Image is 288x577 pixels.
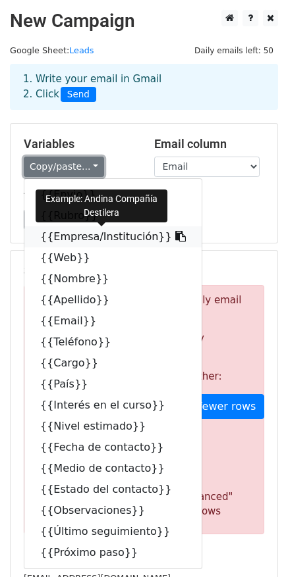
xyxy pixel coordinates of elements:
[190,45,278,55] a: Daily emails left: 50
[24,374,202,395] a: {{País}}
[24,332,202,353] a: {{Teléfono}}
[24,395,202,416] a: {{Interés en el curso}}
[24,458,202,479] a: {{Medio de contacto}}
[24,184,202,205] a: {{Envio}}
[154,137,265,151] h5: Email column
[222,514,288,577] iframe: Chat Widget
[24,500,202,521] a: {{Observaciones}}
[69,45,94,55] a: Leads
[10,45,94,55] small: Google Sheet:
[24,289,202,311] a: {{Apellido}}
[24,137,134,151] h5: Variables
[24,437,202,458] a: {{Fecha de contacto}}
[61,87,96,103] span: Send
[13,72,275,102] div: 1. Write your email in Gmail 2. Click
[24,353,202,374] a: {{Cargo}}
[10,10,278,32] h2: New Campaign
[24,521,202,542] a: {{Último seguimiento}}
[24,542,202,563] a: {{Próximo paso}}
[24,311,202,332] a: {{Email}}
[24,479,202,500] a: {{Estado del contacto}}
[24,157,104,177] a: Copy/paste...
[24,247,202,268] a: {{Web}}
[24,416,202,437] a: {{Nivel estimado}}
[190,43,278,58] span: Daily emails left: 50
[222,514,288,577] div: Widget de chat
[24,205,202,226] a: {{Rubro}}
[24,268,202,289] a: {{Nombre}}
[24,226,202,247] a: {{Empresa/Institución}}
[36,189,167,222] div: Example: Andina Compañía Destilera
